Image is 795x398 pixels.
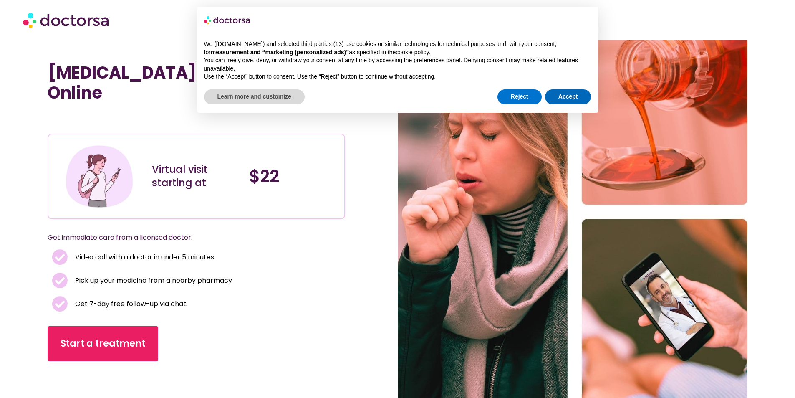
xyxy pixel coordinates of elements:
[204,13,251,27] img: logo
[48,232,325,243] p: Get immediate care from a licensed doctor.
[545,89,591,104] button: Accept
[61,337,145,350] span: Start a treatment
[249,166,338,186] h4: $22
[73,275,232,286] span: Pick up your medicine from a nearby pharmacy
[497,89,542,104] button: Reject
[48,326,158,361] a: Start a treatment
[204,56,591,73] p: You can freely give, deny, or withdraw your consent at any time by accessing the preferences pane...
[52,115,177,125] iframe: Customer reviews powered by Trustpilot
[48,63,345,103] h1: [MEDICAL_DATA] Treatment Online
[64,141,135,212] img: Illustration depicting a young woman in a casual outfit, engaged with her smartphone. She has a p...
[73,251,214,263] span: Video call with a doctor in under 5 minutes
[204,89,305,104] button: Learn more and customize
[211,49,349,56] strong: measurement and “marketing (personalized ads)”
[73,298,187,310] span: Get 7-day free follow-up via chat.
[204,73,591,81] p: Use the “Accept” button to consent. Use the “Reject” button to continue without accepting.
[152,163,241,190] div: Virtual visit starting at
[204,40,591,56] p: We ([DOMAIN_NAME]) and selected third parties (13) use cookies or similar technologies for techni...
[396,49,429,56] a: cookie policy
